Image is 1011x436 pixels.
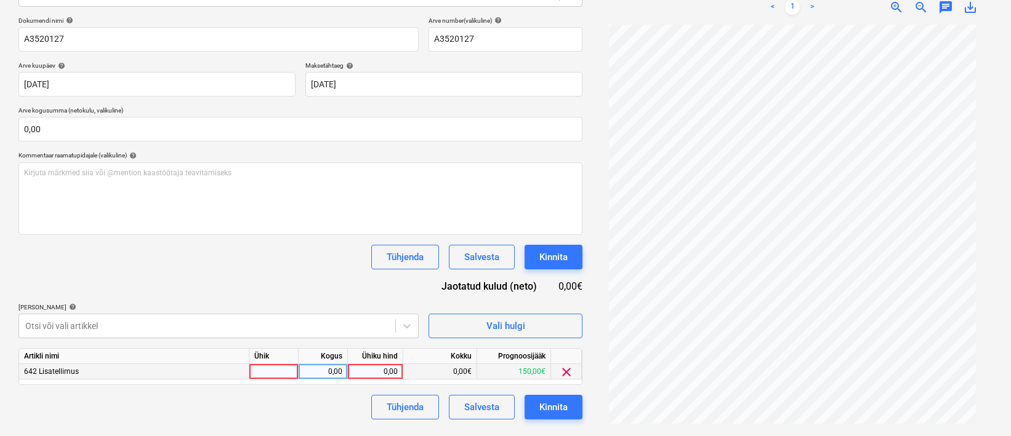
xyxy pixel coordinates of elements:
div: Vali hulgi [486,318,525,334]
span: help [344,62,353,69]
div: Salvesta [464,399,499,415]
div: Arve kuupäev [18,61,296,69]
span: help [127,152,137,159]
div: Kogus [299,349,348,364]
div: Kommentaar raamatupidajale (valikuline) [18,151,582,159]
p: Arve kogusumma (netokulu, valikuline) [18,106,582,117]
div: 150,00€ [477,364,551,379]
span: help [66,303,76,311]
input: Tähtaega pole määratud [305,72,582,97]
span: help [492,17,502,24]
button: Tühjenda [371,245,439,269]
div: Artikli nimi [19,349,249,364]
div: Arve number (valikuline) [429,17,582,25]
button: Salvesta [449,245,515,269]
div: Kokku [403,349,477,364]
iframe: Chat Widget [949,377,1011,436]
span: help [55,62,65,69]
button: Vali hulgi [429,314,582,338]
input: Arve kogusumma (netokulu, valikuline) [18,117,582,141]
button: Salvesta [449,395,515,419]
span: clear [559,365,574,379]
div: 0,00€ [557,279,582,293]
div: Maksetähtaeg [305,61,582,69]
div: 0,00 [304,364,342,379]
div: Kinnita [539,399,568,415]
input: Arve kuupäeva pole määratud. [18,72,296,97]
div: Jaotatud kulud (neto) [422,279,557,293]
div: Prognoosijääk [477,349,551,364]
div: 0,00 [353,364,398,379]
button: Kinnita [525,245,582,269]
button: Tühjenda [371,395,439,419]
div: Ühik [249,349,299,364]
div: 0,00€ [403,364,477,379]
button: Kinnita [525,395,582,419]
div: Dokumendi nimi [18,17,419,25]
div: Ühiku hind [348,349,403,364]
div: [PERSON_NAME] [18,303,419,311]
span: help [63,17,73,24]
div: Salvesta [464,249,499,265]
div: Tühjenda [387,249,424,265]
div: Kinnita [539,249,568,265]
span: 642 Lisatellimus [24,367,79,376]
input: Dokumendi nimi [18,27,419,52]
input: Arve number [429,27,582,52]
div: Tühjenda [387,399,424,415]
